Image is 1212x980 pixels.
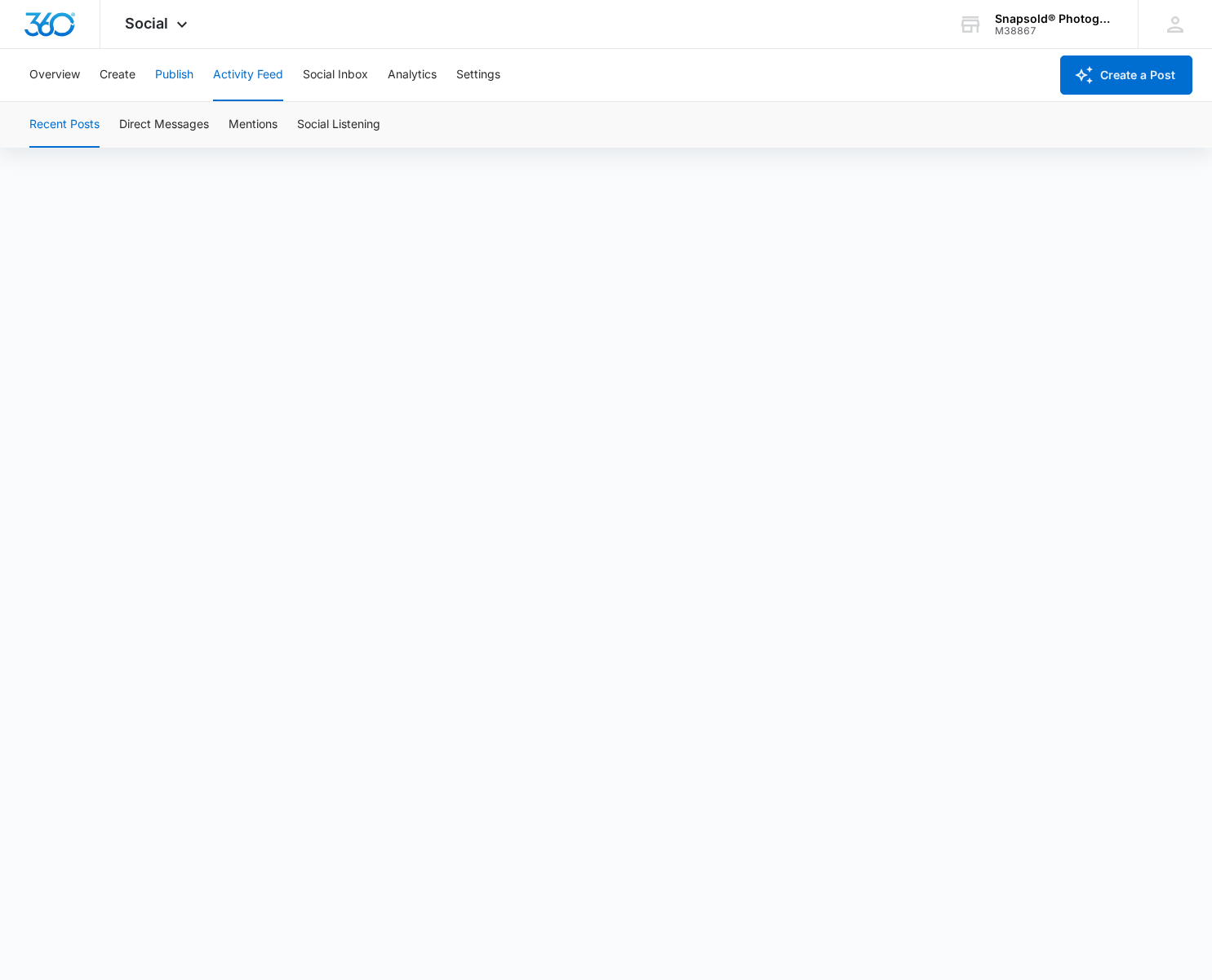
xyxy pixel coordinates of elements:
button: Publish [155,49,193,101]
button: Social Inbox [303,49,368,101]
button: Settings [456,49,500,101]
button: Overview [29,49,80,101]
button: Create [100,49,135,101]
button: Recent Posts [29,102,100,148]
span: Social [125,15,168,32]
button: Social Listening [297,102,380,148]
button: Activity Feed [213,49,283,101]
div: account id [995,25,1114,37]
div: account name [995,12,1114,25]
button: Analytics [388,49,437,101]
button: Direct Messages [119,102,209,148]
button: Create a Post [1060,55,1192,95]
button: Mentions [229,102,277,148]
